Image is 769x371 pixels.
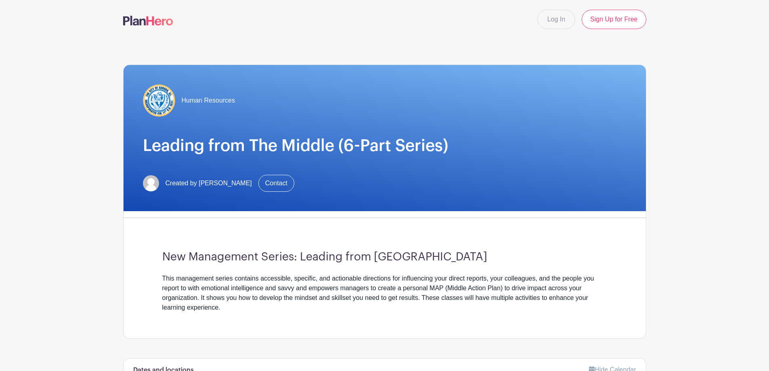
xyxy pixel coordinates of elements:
a: Contact [258,175,294,192]
h1: Leading from The Middle (6-Part Series) [143,136,627,155]
span: Created by [PERSON_NAME] [166,178,252,188]
img: default-ce2991bfa6775e67f084385cd625a349d9dcbb7a52a09fb2fda1e96e2d18dcdb.png [143,175,159,191]
a: Log In [537,10,575,29]
img: COA%20Seal.PNG [143,84,175,117]
img: logo-507f7623f17ff9eddc593b1ce0a138ce2505c220e1c5a4e2b4648c50719b7d32.svg [123,16,173,25]
a: Sign Up for Free [582,10,646,29]
div: This management series contains accessible, specific, and actionable directions for influencing y... [162,274,607,312]
h3: New Management Series: Leading from [GEOGRAPHIC_DATA] [162,250,607,264]
span: Human Resources [182,96,235,105]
